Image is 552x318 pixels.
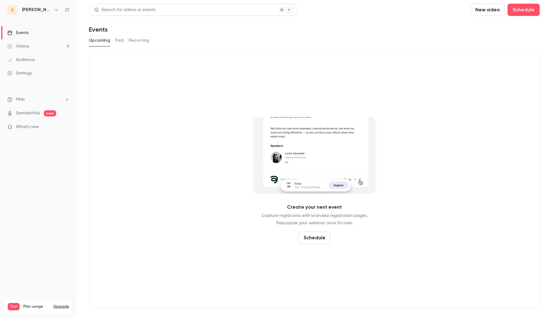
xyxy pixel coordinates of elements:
button: Upgrade [53,304,69,309]
div: Audience [7,57,35,63]
div: Search for videos or events [94,7,155,13]
p: Create your next event [287,203,342,211]
li: help-dropdown-opener [7,96,69,103]
h1: Events [89,26,108,33]
button: New video [470,4,505,16]
button: Schedule [298,232,331,244]
a: SpeakerHub [16,110,40,116]
span: What's new [16,124,39,130]
span: s [11,7,14,13]
h6: [PERSON_NAME] [22,7,52,13]
button: Recurring [129,36,149,45]
button: Schedule [508,4,540,16]
div: Settings [7,70,32,76]
button: Past [115,36,124,45]
span: new [44,110,56,116]
div: Events [7,30,29,36]
span: Plan usage [23,304,50,309]
button: Upcoming [89,36,110,45]
div: Videos [7,43,29,49]
span: Trial [8,303,20,310]
p: Capture registrants with branded registration pages. Repurpose your webinar once it's over. [262,212,367,227]
span: Help [16,96,25,103]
